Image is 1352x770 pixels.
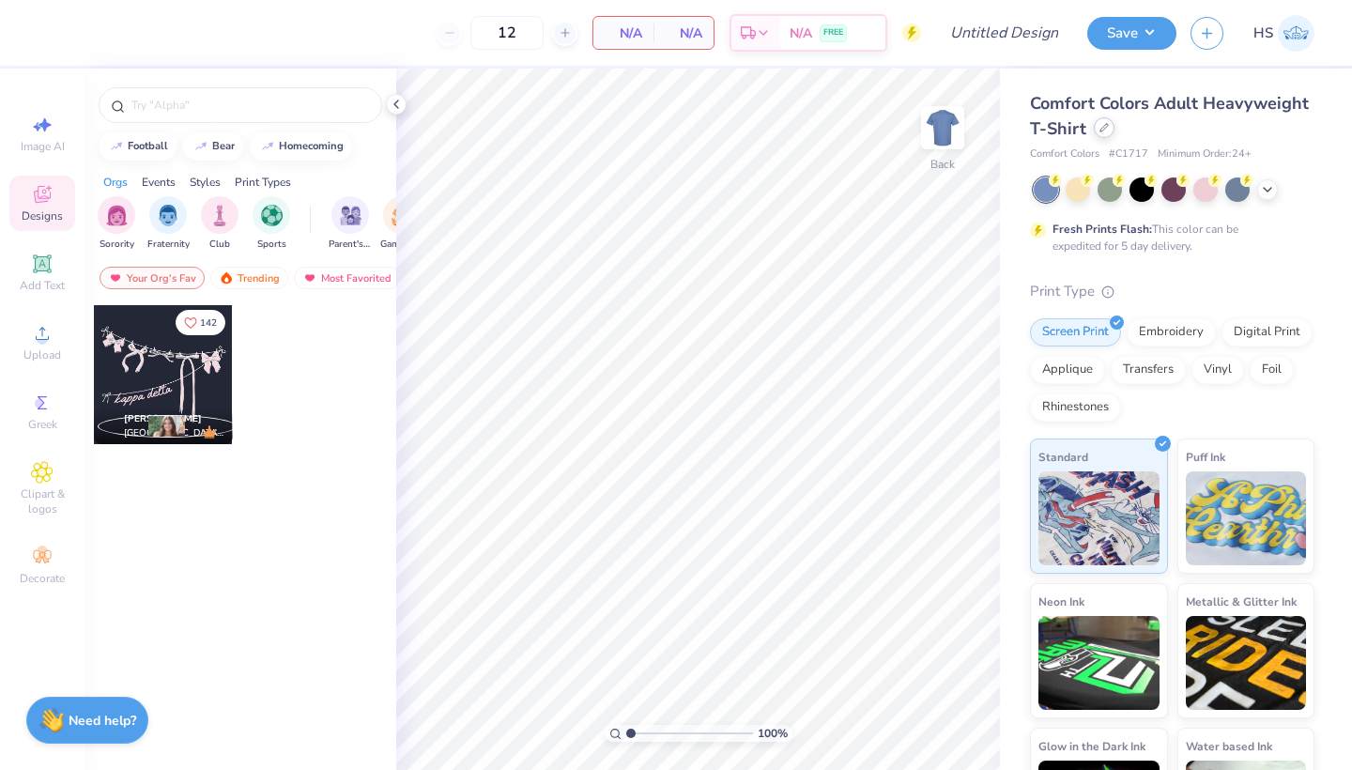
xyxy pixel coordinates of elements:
[340,205,361,226] img: Parent's Weekend Image
[1253,23,1273,44] span: HS
[665,23,702,43] span: N/A
[329,238,372,252] span: Parent's Weekend
[209,205,230,226] img: Club Image
[253,196,290,252] button: filter button
[183,132,243,161] button: bear
[209,238,230,252] span: Club
[106,205,128,226] img: Sorority Image
[142,174,176,191] div: Events
[201,196,238,252] div: filter for Club
[20,278,65,293] span: Add Text
[235,174,291,191] div: Print Types
[1052,221,1283,254] div: This color can be expedited for 5 day delivery.
[1186,471,1307,565] img: Puff Ink
[100,267,205,289] div: Your Org's Fav
[279,141,344,151] div: homecoming
[470,16,544,50] input: – –
[210,267,288,289] div: Trending
[1158,146,1252,162] span: Minimum Order: 24 +
[1186,447,1225,467] span: Puff Ink
[69,712,136,730] strong: Need help?
[23,347,61,362] span: Upload
[1038,616,1160,710] img: Neon Ink
[1030,92,1309,140] span: Comfort Colors Adult Heavyweight T-Shirt
[147,196,190,252] div: filter for Fraternity
[9,486,75,516] span: Clipart & logos
[100,238,134,252] span: Sorority
[1030,356,1105,384] div: Applique
[28,417,57,432] span: Greek
[21,139,65,154] span: Image AI
[176,310,225,335] button: Like
[124,426,225,440] span: [GEOGRAPHIC_DATA], [GEOGRAPHIC_DATA][US_STATE]
[1052,222,1152,237] strong: Fresh Prints Flash:
[380,196,423,252] button: filter button
[1038,592,1084,611] span: Neon Ink
[260,141,275,152] img: trend_line.gif
[1186,592,1297,611] span: Metallic & Glitter Ink
[380,238,423,252] span: Game Day
[930,156,955,173] div: Back
[193,141,208,152] img: trend_line.gif
[128,141,168,151] div: football
[1030,318,1121,346] div: Screen Print
[605,23,642,43] span: N/A
[190,174,221,191] div: Styles
[109,141,124,152] img: trend_line.gif
[20,571,65,586] span: Decorate
[380,196,423,252] div: filter for Game Day
[1127,318,1216,346] div: Embroidery
[1221,318,1313,346] div: Digital Print
[823,26,843,39] span: FREE
[1186,616,1307,710] img: Metallic & Glitter Ink
[1030,393,1121,422] div: Rhinestones
[1186,736,1272,756] span: Water based Ink
[200,318,217,328] span: 142
[302,271,317,285] img: most_fav.gif
[257,238,286,252] span: Sports
[758,725,788,742] span: 100 %
[250,132,352,161] button: homecoming
[392,205,413,226] img: Game Day Image
[1253,15,1314,52] a: HS
[935,14,1073,52] input: Untitled Design
[147,238,190,252] span: Fraternity
[329,196,372,252] button: filter button
[261,205,283,226] img: Sports Image
[790,23,812,43] span: N/A
[1278,15,1314,52] img: Helen Slacik
[103,174,128,191] div: Orgs
[1111,356,1186,384] div: Transfers
[1038,736,1145,756] span: Glow in the Dark Ink
[924,109,961,146] img: Back
[1250,356,1294,384] div: Foil
[108,271,123,285] img: most_fav.gif
[1038,471,1160,565] img: Standard
[124,412,202,425] span: [PERSON_NAME]
[294,267,400,289] div: Most Favorited
[1109,146,1148,162] span: # C1717
[1030,146,1099,162] span: Comfort Colors
[1030,281,1314,302] div: Print Type
[253,196,290,252] div: filter for Sports
[158,205,178,226] img: Fraternity Image
[329,196,372,252] div: filter for Parent's Weekend
[1191,356,1244,384] div: Vinyl
[1038,447,1088,467] span: Standard
[22,208,63,223] span: Designs
[201,196,238,252] button: filter button
[1087,17,1176,50] button: Save
[147,196,190,252] button: filter button
[99,132,177,161] button: football
[98,196,135,252] button: filter button
[130,96,370,115] input: Try "Alpha"
[219,271,234,285] img: trending.gif
[212,141,235,151] div: bear
[98,196,135,252] div: filter for Sorority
